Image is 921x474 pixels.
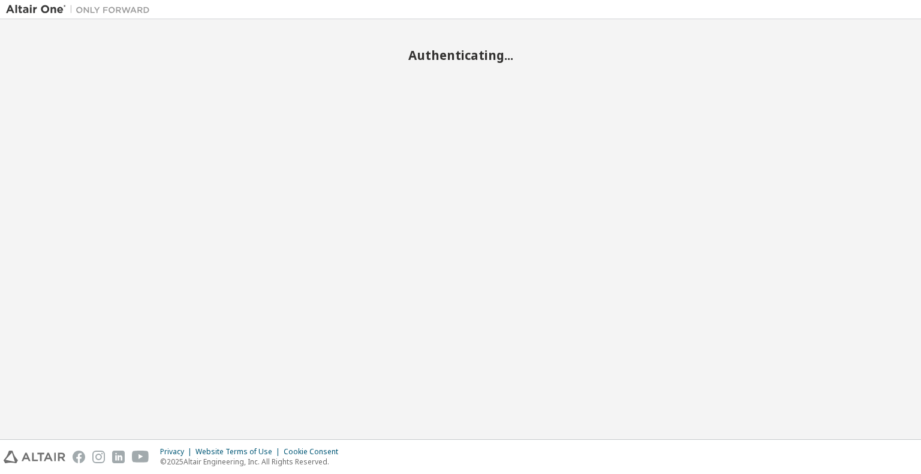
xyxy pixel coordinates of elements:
[6,47,915,63] h2: Authenticating...
[284,447,345,457] div: Cookie Consent
[195,447,284,457] div: Website Terms of Use
[92,451,105,463] img: instagram.svg
[73,451,85,463] img: facebook.svg
[4,451,65,463] img: altair_logo.svg
[6,4,156,16] img: Altair One
[112,451,125,463] img: linkedin.svg
[132,451,149,463] img: youtube.svg
[160,447,195,457] div: Privacy
[160,457,345,467] p: © 2025 Altair Engineering, Inc. All Rights Reserved.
